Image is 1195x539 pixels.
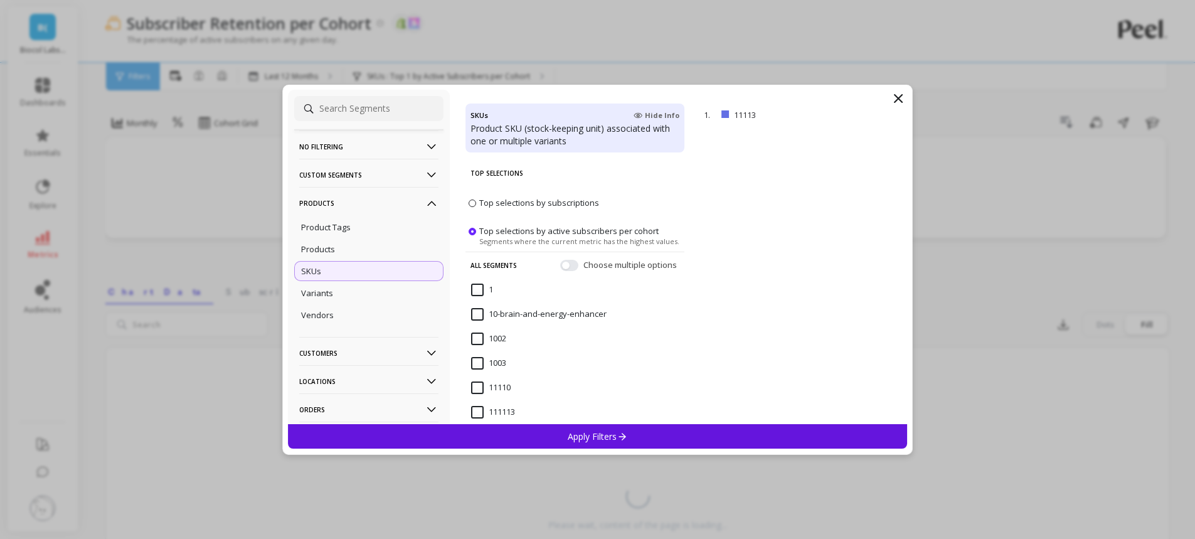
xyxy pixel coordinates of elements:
[299,337,438,369] p: Customers
[299,131,438,163] p: No filtering
[471,382,511,394] span: 11110
[470,122,679,147] p: Product SKU (stock-keeping unit) associated with one or multiple variants
[470,109,488,122] h4: SKUs
[470,160,679,186] p: Top Selections
[471,284,493,296] span: 1
[301,287,333,299] p: Variants
[299,365,438,397] p: Locations
[301,221,351,233] p: Product Tags
[471,333,506,345] span: 1002
[471,406,515,419] span: 111113
[299,187,438,219] p: Products
[301,309,334,321] p: Vendors
[479,225,659,236] span: Top selections by active subscribers per cohort
[583,259,679,271] span: Choose multiple options
[299,422,438,454] p: Subscriptions
[301,265,321,277] p: SKUs
[301,243,335,255] p: Products
[299,393,438,425] p: Orders
[479,197,599,208] span: Top selections by subscriptions
[634,110,679,120] span: Hide Info
[299,159,438,191] p: Custom Segments
[471,308,607,321] span: 10-brain-and-energy-enhancer
[294,96,443,121] input: Search Segments
[471,357,506,370] span: 1003
[470,252,517,278] p: All Segments
[479,236,679,245] span: Segments where the current metric has the highest values.
[704,109,716,120] p: 1.
[568,430,627,442] p: Apply Filters
[734,109,827,120] p: 11113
